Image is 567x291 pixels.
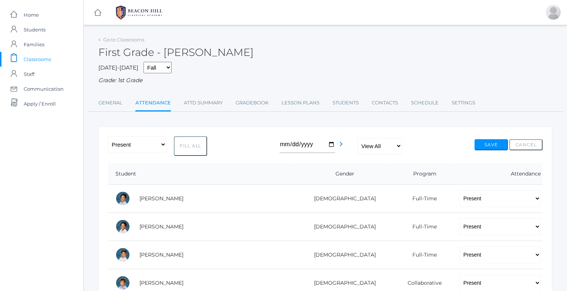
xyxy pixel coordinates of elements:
[392,184,452,213] td: Full-Time
[337,143,345,150] a: chevron_right
[546,5,561,20] div: Jaimie Watson
[293,213,392,241] td: [DEMOGRAPHIC_DATA]
[475,139,508,150] button: Save
[98,96,122,110] a: General
[24,67,34,81] span: Staff
[24,37,44,52] span: Families
[392,163,452,185] th: Program
[135,96,171,111] a: Attendance
[372,96,398,110] a: Contacts
[103,37,144,43] a: Go to Classrooms
[509,139,543,150] button: Cancel
[98,47,254,58] h2: First Grade - [PERSON_NAME]
[24,52,51,67] span: Classrooms
[115,275,130,290] div: Obadiah Bradley
[281,96,320,110] a: Lesson Plans
[24,7,39,22] span: Home
[24,81,64,96] span: Communication
[411,96,439,110] a: Schedule
[184,96,223,110] a: Attd Summary
[293,163,392,185] th: Gender
[24,96,56,111] span: Apply / Enroll
[24,22,45,37] span: Students
[392,241,452,269] td: Full-Time
[115,191,130,206] div: Dominic Abrea
[108,163,293,185] th: Student
[293,241,392,269] td: [DEMOGRAPHIC_DATA]
[452,96,475,110] a: Settings
[392,213,452,241] td: Full-Time
[115,247,130,262] div: Owen Bernardez
[139,195,183,202] a: [PERSON_NAME]
[139,280,183,286] a: [PERSON_NAME]
[139,251,183,258] a: [PERSON_NAME]
[98,64,138,71] span: [DATE]-[DATE]
[452,163,543,185] th: Attendance
[115,219,130,234] div: Grayson Abrea
[111,3,167,22] img: BHCALogos-05-308ed15e86a5a0abce9b8dd61676a3503ac9727e845dece92d48e8588c001991.png
[337,140,345,148] i: chevron_right
[98,76,552,85] div: Grade: 1st Grade
[236,96,269,110] a: Gradebook
[174,136,207,156] button: Fill All
[333,96,359,110] a: Students
[293,184,392,213] td: [DEMOGRAPHIC_DATA]
[139,223,183,230] a: [PERSON_NAME]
